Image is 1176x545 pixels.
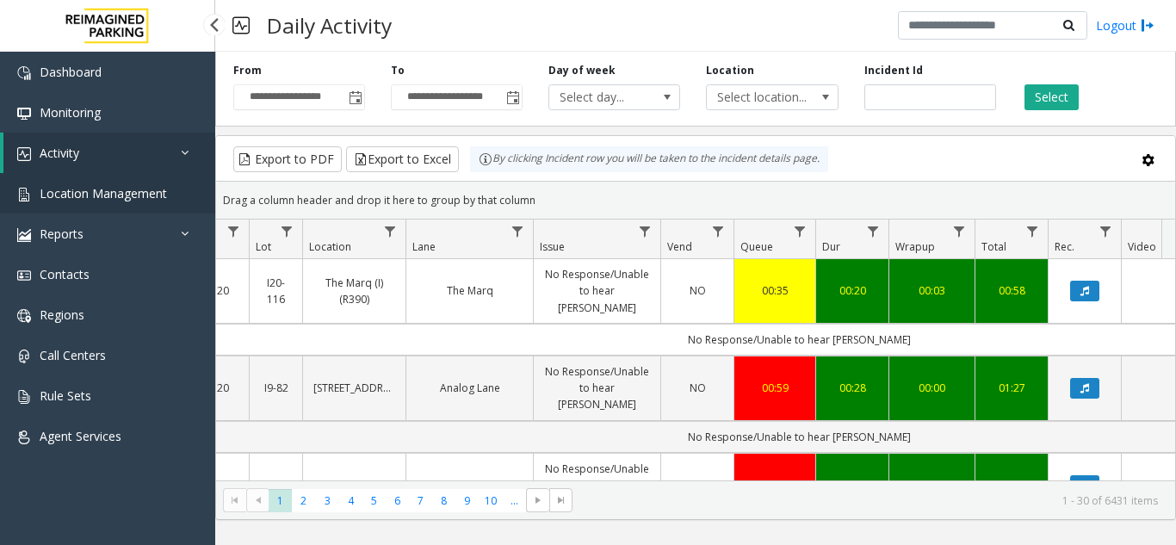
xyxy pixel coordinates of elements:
[900,477,964,493] a: 00:02
[986,380,1037,396] div: 01:27
[269,489,292,512] span: Page 1
[900,380,964,396] a: 00:00
[554,493,568,507] span: Go to the last page
[822,239,840,254] span: Dur
[745,477,805,493] div: 01:05
[17,66,31,80] img: 'icon'
[40,226,84,242] span: Reports
[1021,220,1044,243] a: Total Filter Menu
[455,489,479,512] span: Page 9
[258,4,400,46] h3: Daily Activity
[986,477,1037,493] div: 01:28
[3,133,215,173] a: Activity
[583,493,1158,508] kendo-pager-info: 1 - 30 of 6431 items
[313,380,395,396] a: [STREET_ADDRESS]
[690,381,706,395] span: NO
[1055,239,1074,254] span: Rec.
[826,380,878,396] a: 00:28
[256,239,271,254] span: Lot
[40,347,106,363] span: Call Centers
[17,107,31,121] img: 'icon'
[672,477,723,493] a: NO
[432,489,455,512] span: Page 8
[690,283,706,298] span: NO
[409,489,432,512] span: Page 7
[470,146,828,172] div: By clicking Incident row you will be taken to the incident details page.
[706,63,754,78] label: Location
[1096,16,1154,34] a: Logout
[40,185,167,201] span: Location Management
[17,188,31,201] img: 'icon'
[412,239,436,254] span: Lane
[309,239,351,254] span: Location
[17,147,31,161] img: 'icon'
[40,145,79,161] span: Activity
[531,493,545,507] span: Go to the next page
[316,489,339,512] span: Page 3
[981,239,1006,254] span: Total
[17,390,31,404] img: 'icon'
[40,387,91,404] span: Rule Sets
[233,146,342,172] button: Export to PDF
[346,146,459,172] button: Export to Excel
[40,307,84,323] span: Regions
[1024,84,1079,110] button: Select
[826,282,878,299] div: 00:20
[216,220,1175,480] div: Data table
[417,282,523,299] a: The Marq
[544,461,650,511] a: No Response/Unable to hear [PERSON_NAME]
[740,239,773,254] span: Queue
[745,380,805,396] a: 00:59
[275,220,299,243] a: Lot Filter Menu
[391,63,405,78] label: To
[544,266,650,316] a: No Response/Unable to hear [PERSON_NAME]
[506,220,529,243] a: Lane Filter Menu
[17,228,31,242] img: 'icon'
[862,220,885,243] a: Dur Filter Menu
[826,477,878,493] a: 00:21
[549,85,653,109] span: Select day...
[222,220,245,243] a: H Filter Menu
[417,477,523,493] a: 04-South Exit
[339,489,362,512] span: Page 4
[386,489,409,512] span: Page 6
[40,104,101,121] span: Monitoring
[540,239,565,254] span: Issue
[549,488,573,512] span: Go to the last page
[986,282,1037,299] a: 00:58
[216,185,1175,215] div: Drag a column header and drop it here to group by that column
[672,282,723,299] a: NO
[260,380,292,396] a: I9-82
[667,239,692,254] span: Vend
[479,152,492,166] img: infoIcon.svg
[207,282,238,299] a: 20
[864,63,923,78] label: Incident Id
[948,220,971,243] a: Wrapup Filter Menu
[260,275,292,307] a: I20-116
[1094,220,1117,243] a: Rec. Filter Menu
[745,282,805,299] a: 00:35
[1128,239,1156,254] span: Video
[17,430,31,444] img: 'icon'
[707,220,730,243] a: Vend Filter Menu
[480,489,503,512] span: Page 10
[548,63,616,78] label: Day of week
[634,220,657,243] a: Issue Filter Menu
[895,239,935,254] span: Wrapup
[707,85,811,109] span: Select location...
[232,4,250,46] img: pageIcon
[544,363,650,413] a: No Response/Unable to hear [PERSON_NAME]
[207,477,238,493] a: 20
[1141,16,1154,34] img: logout
[503,85,522,109] span: Toggle popup
[503,489,526,512] span: Page 11
[417,380,523,396] a: Analog Lane
[17,350,31,363] img: 'icon'
[690,478,706,492] span: NO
